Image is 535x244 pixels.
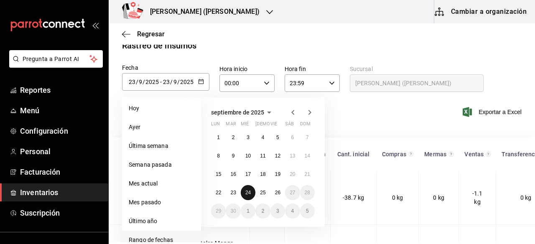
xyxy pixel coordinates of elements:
a: Pregunta a Parrot AI [6,61,103,69]
abbr: 10 de septiembre de 2025 [245,153,251,159]
div: Rastreo de insumos [122,39,196,52]
button: 5 de septiembre de 2025 [270,130,285,145]
span: / [136,79,138,85]
abbr: 18 de septiembre de 2025 [260,171,265,177]
button: 24 de septiembre de 2025 [241,185,255,200]
button: Exportar a Excel [464,107,522,117]
button: 19 de septiembre de 2025 [270,167,285,182]
span: Reportes [20,84,102,96]
input: Year [180,79,194,85]
button: 2 de octubre de 2025 [255,203,270,219]
abbr: jueves [255,121,305,130]
abbr: 3 de octubre de 2025 [276,208,279,214]
button: 8 de septiembre de 2025 [211,148,226,163]
span: / [177,79,180,85]
span: septiembre de 2025 [211,109,264,116]
li: Mes actual [122,174,201,193]
button: 1 de octubre de 2025 [241,203,255,219]
abbr: 16 de septiembre de 2025 [230,171,236,177]
button: 6 de septiembre de 2025 [285,130,300,145]
button: 17 de septiembre de 2025 [241,167,255,182]
li: Última semana [122,137,201,155]
button: 26 de septiembre de 2025 [270,185,285,200]
abbr: viernes [270,121,277,130]
button: 12 de septiembre de 2025 [270,148,285,163]
div: Compras [381,151,407,158]
button: 13 de septiembre de 2025 [285,148,300,163]
abbr: 4 de octubre de 2025 [291,208,294,214]
abbr: 3 de septiembre de 2025 [247,135,250,140]
button: Pregunta a Parrot AI [9,50,103,68]
button: 3 de octubre de 2025 [270,203,285,219]
abbr: 11 de septiembre de 2025 [260,153,265,159]
abbr: 6 de septiembre de 2025 [291,135,294,140]
span: Fecha [122,64,138,71]
li: Último año [122,212,201,231]
button: 1 de septiembre de 2025 [211,130,226,145]
button: 20 de septiembre de 2025 [285,167,300,182]
input: Month [138,79,143,85]
abbr: 13 de septiembre de 2025 [290,153,295,159]
span: -38.7 kg [343,194,364,201]
button: 22 de septiembre de 2025 [211,185,226,200]
button: 23 de septiembre de 2025 [226,185,240,200]
abbr: 28 de septiembre de 2025 [305,190,310,196]
button: 4 de octubre de 2025 [285,203,300,219]
button: 15 de septiembre de 2025 [211,167,226,182]
span: 0 kg [520,194,532,201]
span: Suscripción [20,207,102,219]
abbr: 14 de septiembre de 2025 [305,153,310,159]
span: - [160,79,162,85]
button: 18 de septiembre de 2025 [255,167,270,182]
label: Sucursal [350,66,484,72]
button: 7 de septiembre de 2025 [300,130,315,145]
button: 21 de septiembre de 2025 [300,167,315,182]
button: 4 de septiembre de 2025 [255,130,270,145]
abbr: 5 de octubre de 2025 [306,208,309,214]
abbr: 26 de septiembre de 2025 [275,190,280,196]
button: 10 de septiembre de 2025 [241,148,255,163]
button: 11 de septiembre de 2025 [255,148,270,163]
abbr: 1 de octubre de 2025 [247,208,250,214]
abbr: sábado [285,121,294,130]
span: Inventarios [20,187,102,198]
label: Hora fin [285,66,340,72]
li: Semana pasada [122,155,201,174]
div: Mermas [423,151,447,158]
button: 29 de septiembre de 2025 [211,203,226,219]
input: Day [163,79,170,85]
svg: Total de presentación del insumo mermado en el rango de fechas seleccionado. [448,151,454,158]
abbr: 2 de octubre de 2025 [262,208,265,214]
abbr: 19 de septiembre de 2025 [275,171,280,177]
abbr: 21 de septiembre de 2025 [305,171,310,177]
span: / [143,79,145,85]
div: Cant. inicial [336,151,371,158]
span: Facturación [20,166,102,178]
button: 9 de septiembre de 2025 [226,148,240,163]
abbr: 2 de septiembre de 2025 [232,135,235,140]
abbr: 1 de septiembre de 2025 [217,135,220,140]
button: 2 de septiembre de 2025 [226,130,240,145]
button: 14 de septiembre de 2025 [300,148,315,163]
td: Centro de almacenamiento [PERSON_NAME] ([PERSON_NAME]) [109,171,183,225]
abbr: domingo [300,121,311,130]
svg: Total de presentación del insumo vendido en el rango de fechas seleccionado. [486,151,491,158]
button: 16 de septiembre de 2025 [226,167,240,182]
label: Hora inicio [219,66,275,72]
input: Month [173,79,177,85]
abbr: 8 de septiembre de 2025 [217,153,220,159]
abbr: 17 de septiembre de 2025 [245,171,251,177]
abbr: 30 de septiembre de 2025 [230,208,236,214]
span: Menú [20,105,102,116]
abbr: 23 de septiembre de 2025 [230,190,236,196]
button: 3 de septiembre de 2025 [241,130,255,145]
input: Day [128,79,136,85]
button: septiembre de 2025 [211,107,274,117]
span: -1.1 kg [472,190,483,205]
abbr: 24 de septiembre de 2025 [245,190,251,196]
button: 25 de septiembre de 2025 [255,185,270,200]
abbr: 20 de septiembre de 2025 [290,171,295,177]
span: Configuración [20,125,102,137]
li: Ayer [122,118,201,137]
